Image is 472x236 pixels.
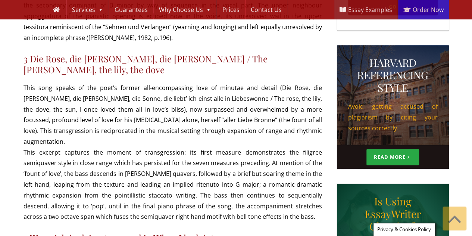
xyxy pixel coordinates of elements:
[377,226,431,233] span: Privacy & Cookies Policy
[348,101,438,133] p: Avoid getting accused of plagiarism by citing your sources correctly.
[348,56,438,94] h3: HARVARD REFERENCING STYLE
[24,83,322,222] p: This song speaks of the poet’s former all-encompassing love of minutae and detail (Die Rose, die ...
[366,149,419,165] a: Read More
[24,53,322,75] h3: 3 Die Rose, die [PERSON_NAME], die [PERSON_NAME] / The [PERSON_NAME], the lily, the dove
[348,195,438,233] h4: Is Using EssayWriter Cheating?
